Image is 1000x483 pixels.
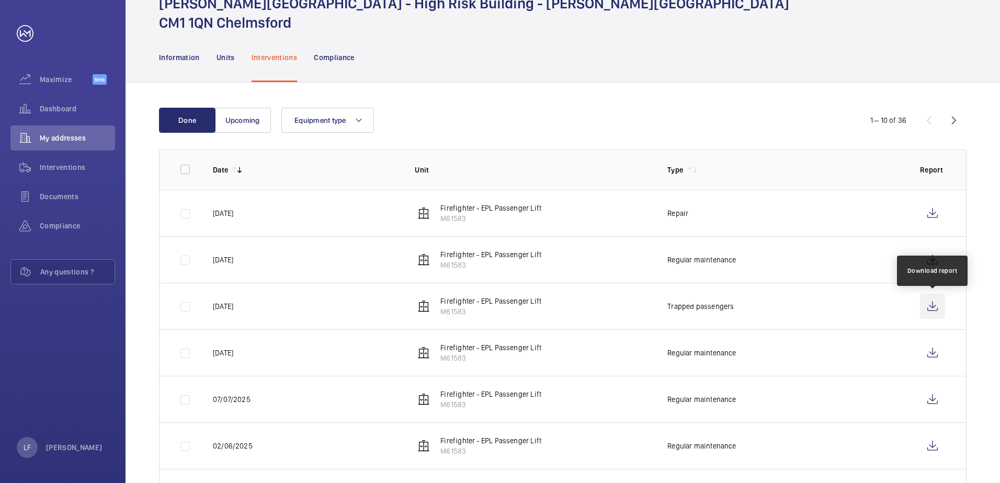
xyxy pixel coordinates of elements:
p: Unit [415,165,651,175]
img: elevator.svg [417,393,430,406]
p: Firefighter - EPL Passenger Lift [440,249,541,260]
p: 07/07/2025 [213,394,251,405]
span: Maximize [40,74,93,85]
span: Interventions [40,162,115,172]
p: M61583 [440,399,541,410]
p: M61583 [440,213,541,224]
p: Date [213,165,228,175]
p: M61583 [440,306,541,317]
img: elevator.svg [417,300,430,313]
p: [PERSON_NAME] [46,442,103,453]
button: Equipment type [281,108,374,133]
p: Firefighter - EPL Passenger Lift [440,296,541,306]
span: Documents [40,191,115,202]
p: Information [159,52,200,63]
button: Done [159,108,215,133]
p: Report [920,165,945,175]
div: Download report [907,266,958,275]
p: Regular maintenance [667,255,736,265]
p: Units [217,52,235,63]
p: Type [667,165,683,175]
img: elevator.svg [417,440,430,452]
span: My addresses [40,133,115,143]
p: Regular maintenance [667,394,736,405]
button: Upcoming [214,108,271,133]
img: elevator.svg [417,347,430,359]
p: Firefighter - EPL Passenger Lift [440,435,541,446]
p: Trapped passengers [667,301,734,312]
p: M61583 [440,446,541,456]
img: elevator.svg [417,254,430,266]
p: Repair [667,208,688,218]
span: Beta [93,74,107,85]
p: Firefighter - EPL Passenger Lift [440,203,541,213]
p: Regular maintenance [667,441,736,451]
span: Compliance [40,221,115,231]
p: M61583 [440,260,541,270]
span: Equipment type [294,116,346,124]
p: [DATE] [213,348,233,358]
p: Interventions [252,52,298,63]
span: Dashboard [40,103,115,114]
p: [DATE] [213,255,233,265]
div: 1 – 10 of 36 [870,115,906,125]
p: Compliance [314,52,355,63]
p: [DATE] [213,208,233,218]
p: Firefighter - EPL Passenger Lift [440,389,541,399]
img: elevator.svg [417,207,430,220]
p: LF [24,442,31,453]
p: 02/06/2025 [213,441,253,451]
p: Regular maintenance [667,348,736,358]
p: M61583 [440,353,541,363]
p: Firefighter - EPL Passenger Lift [440,342,541,353]
p: [DATE] [213,301,233,312]
span: Any questions ? [40,267,115,277]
